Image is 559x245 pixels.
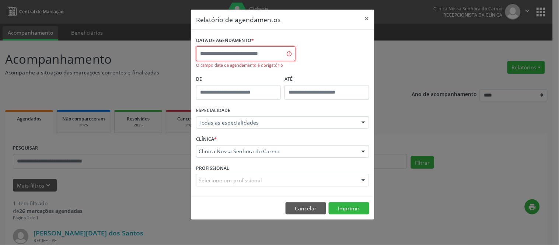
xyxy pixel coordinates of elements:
label: CLÍNICA [196,134,217,145]
button: Cancelar [286,202,326,215]
label: ESPECIALIDADE [196,105,230,116]
label: De [196,74,281,85]
div: O campo data de agendamento é obrigatório [196,62,296,69]
span: Todas as especialidades [199,119,354,126]
span: Selecione um profissional [199,176,262,184]
label: DATA DE AGENDAMENTO [196,35,254,46]
h5: Relatório de agendamentos [196,15,280,24]
button: Close [360,10,374,28]
button: Imprimir [329,202,369,215]
span: Clinica Nossa Senhora do Carmo [199,148,354,155]
label: ATÉ [284,74,369,85]
label: PROFISSIONAL [196,163,229,174]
